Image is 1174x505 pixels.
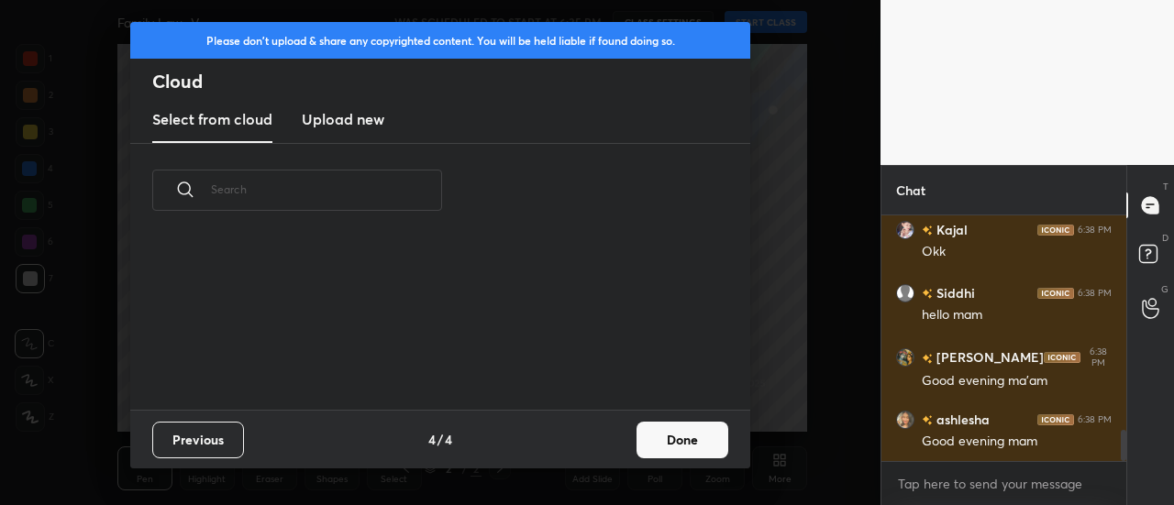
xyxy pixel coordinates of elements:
img: no-rating-badge.077c3623.svg [922,354,933,364]
div: Good evening ma'am [922,372,1112,390]
p: G [1161,282,1168,296]
img: no-rating-badge.077c3623.svg [922,289,933,299]
p: D [1162,231,1168,245]
h6: [PERSON_NAME] [933,348,1044,368]
div: grid [130,232,728,410]
div: 6:38 PM [1078,414,1112,425]
h3: Select from cloud [152,108,272,130]
img: cc8b3f9215ad453c9fc5519683ae4892.jpg [896,221,914,239]
h6: Kajal [933,220,968,239]
p: T [1163,180,1168,193]
img: iconic-dark.1390631f.png [1037,225,1074,236]
div: Good evening mam [922,433,1112,451]
img: iconic-dark.1390631f.png [1037,414,1074,425]
p: Chat [881,166,940,214]
input: Search [211,150,442,228]
img: no-rating-badge.077c3623.svg [922,225,933,236]
h4: / [437,430,443,449]
h2: Cloud [152,70,750,93]
h6: ashlesha [933,410,990,429]
div: Okk [922,243,1112,261]
img: default.png [896,284,914,302]
h6: Siddhi [933,283,975,302]
img: no-rating-badge.077c3623.svg [922,415,933,425]
img: 94f51c23dbfb478087d1a97e09206a75.jpg [896,348,914,367]
img: 2ca06ed6e4414d0f8f74cca3a6ef7293.jpg [896,411,914,429]
h4: 4 [428,430,436,449]
div: grid [881,215,1126,462]
button: Previous [152,422,244,458]
img: iconic-dark.1390631f.png [1037,288,1074,299]
h4: 4 [445,430,452,449]
div: 6:38 PM [1078,288,1112,299]
h3: Upload new [302,108,384,130]
button: Done [637,422,728,458]
div: 6:38 PM [1078,225,1112,236]
div: Please don't upload & share any copyrighted content. You will be held liable if found doing so. [130,22,750,59]
img: iconic-dark.1390631f.png [1044,352,1080,363]
div: hello mam [922,306,1112,324]
div: 6:38 PM [1084,346,1112,368]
